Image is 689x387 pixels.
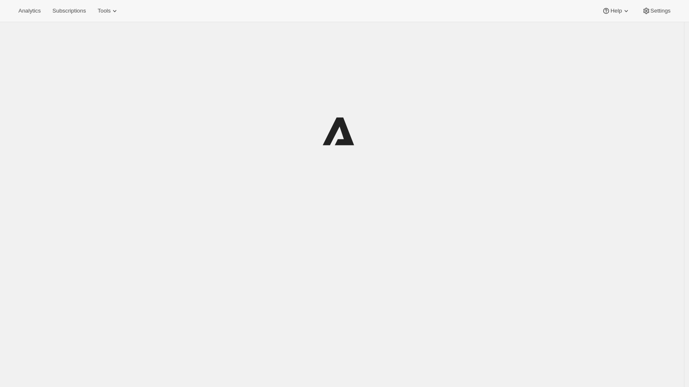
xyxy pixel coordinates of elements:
button: Help [597,5,635,17]
span: Tools [98,8,111,14]
span: Settings [650,8,671,14]
span: Analytics [18,8,41,14]
span: Subscriptions [52,8,86,14]
button: Subscriptions [47,5,91,17]
button: Analytics [13,5,46,17]
button: Tools [93,5,124,17]
span: Help [610,8,622,14]
button: Settings [637,5,676,17]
